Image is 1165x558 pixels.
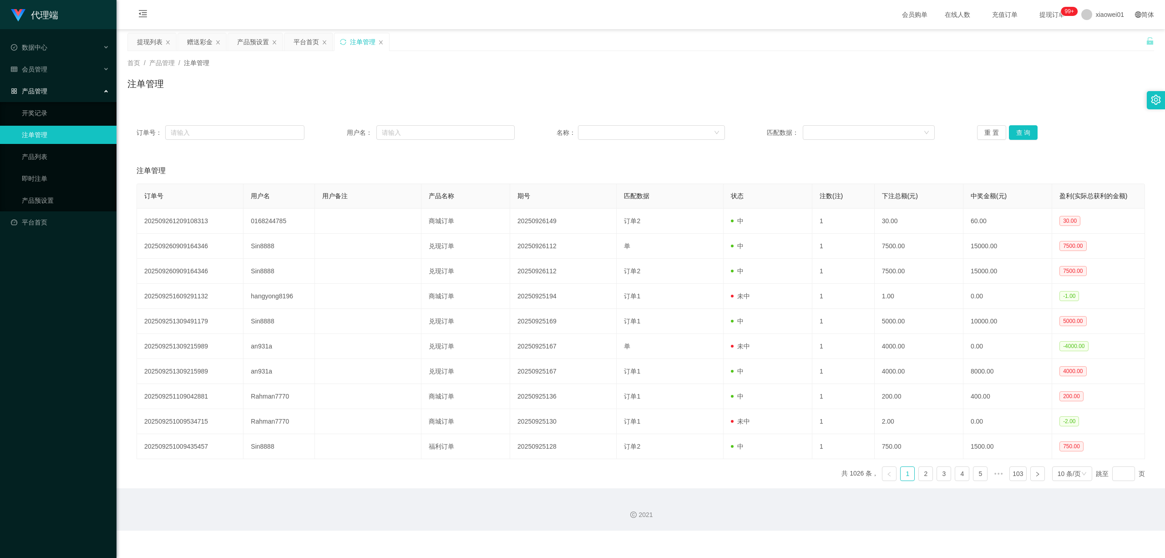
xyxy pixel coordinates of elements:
[243,359,314,384] td: an931a
[127,59,140,67] span: 首页
[955,466,969,481] li: 4
[22,104,109,122] a: 开奖记录
[137,359,243,384] td: 202509251309215989
[243,284,314,309] td: hangyong8196
[963,434,1052,459] td: 1500.00
[243,334,314,359] td: an931a
[215,40,221,45] i: 图标: close
[1009,466,1026,481] li: 103
[510,259,617,284] td: 20250926112
[731,317,744,325] span: 中
[875,259,963,284] td: 7500.00
[875,384,963,409] td: 200.00
[886,471,892,477] i: 图标: left
[243,384,314,409] td: Rahman7770
[1059,441,1084,451] span: 750.00
[376,125,515,140] input: 请输入
[624,292,640,300] span: 订单1
[731,343,750,350] span: 未中
[272,40,277,45] i: 图标: close
[624,192,649,200] span: 匹配数据
[421,309,510,334] td: 兑现订单
[517,192,530,200] span: 期号
[22,191,109,210] a: 产品预设置
[510,359,617,384] td: 20250925167
[1135,11,1141,18] i: 图标: global
[624,418,640,425] span: 订单1
[875,309,963,334] td: 5000.00
[1059,416,1079,426] span: -2.00
[429,192,454,200] span: 产品名称
[322,192,348,200] span: 用户备注
[557,128,577,138] span: 名称：
[137,309,243,334] td: 202509251309491179
[11,44,47,51] span: 数据中心
[1059,216,1080,226] span: 30.00
[350,33,375,51] div: 注单管理
[22,148,109,166] a: 产品列表
[812,234,875,259] td: 1
[421,234,510,259] td: 兑现订单
[875,334,963,359] td: 4000.00
[1010,467,1026,481] a: 103
[882,466,897,481] li: 上一页
[991,466,1006,481] li: 向后 5 页
[11,87,47,95] span: 产品管理
[11,9,25,22] img: logo.9652507e.png
[731,418,750,425] span: 未中
[1030,466,1045,481] li: 下一页
[1059,391,1084,401] span: 200.00
[510,334,617,359] td: 20250925167
[630,512,637,518] i: 图标: copyright
[340,39,346,45] i: 图标: sync
[731,393,744,400] span: 中
[841,466,878,481] li: 共 1026 条，
[421,434,510,459] td: 福利订单
[977,125,1006,140] button: 重 置
[165,125,304,140] input: 请输入
[421,259,510,284] td: 兑现订单
[812,434,875,459] td: 1
[1146,37,1154,45] i: 图标: unlock
[1096,466,1145,481] div: 跳至 页
[918,466,933,481] li: 2
[963,359,1052,384] td: 8000.00
[322,40,327,45] i: 图标: close
[137,33,162,51] div: 提现列表
[731,192,744,200] span: 状态
[421,209,510,234] td: 商城订单
[11,44,17,51] i: 图标: check-circle-o
[924,130,929,136] i: 图标: down
[421,359,510,384] td: 兑现订单
[1059,341,1088,351] span: -4000.00
[178,59,180,67] span: /
[243,309,314,334] td: Sin8888
[421,384,510,409] td: 商城订单
[187,33,213,51] div: 赠送彩金
[137,234,243,259] td: 202509260909164346
[973,467,987,481] a: 5
[900,466,915,481] li: 1
[11,66,17,72] i: 图标: table
[137,284,243,309] td: 202509251609291132
[901,467,914,481] a: 1
[1035,11,1069,18] span: 提现订单
[1035,471,1040,477] i: 图标: right
[137,259,243,284] td: 202509260909164346
[1059,266,1086,276] span: 7500.00
[624,343,630,350] span: 单
[963,284,1052,309] td: 0.00
[875,234,963,259] td: 7500.00
[991,466,1006,481] span: •••
[1059,366,1086,376] span: 4000.00
[184,59,209,67] span: 注单管理
[963,334,1052,359] td: 0.00
[937,467,951,481] a: 3
[624,217,640,225] span: 订单2
[875,409,963,434] td: 2.00
[731,242,744,250] span: 中
[165,40,171,45] i: 图标: close
[875,359,963,384] td: 4000.00
[237,33,269,51] div: 产品预设置
[243,234,314,259] td: Sin8888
